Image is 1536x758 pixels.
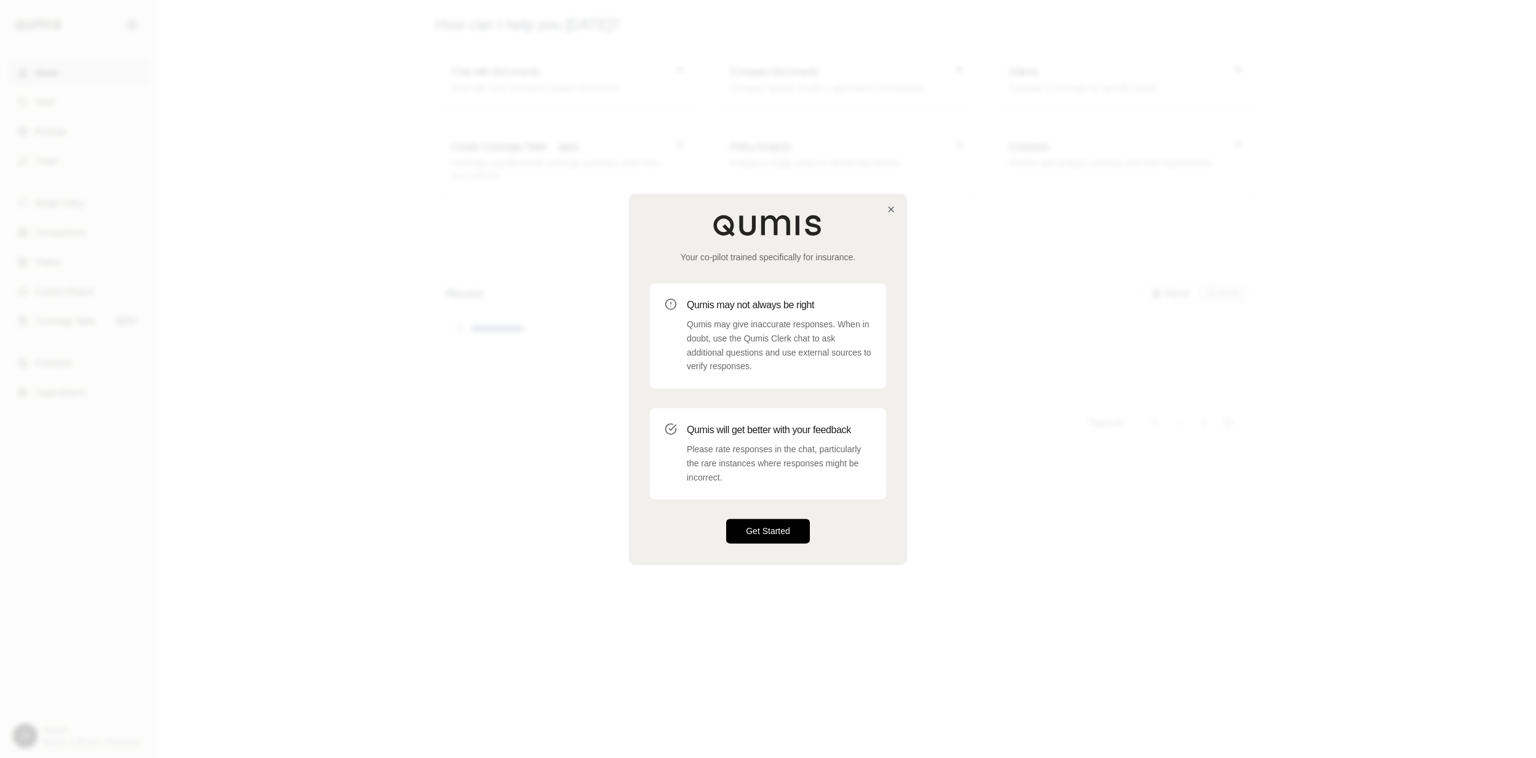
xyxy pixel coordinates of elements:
p: Your co-pilot trained specifically for insurance. [650,251,886,263]
h3: Qumis will get better with your feedback [687,423,871,437]
p: Please rate responses in the chat, particularly the rare instances where responses might be incor... [687,442,871,484]
img: Qumis Logo [713,214,823,236]
button: Get Started [726,519,810,544]
h3: Qumis may not always be right [687,298,871,313]
p: Qumis may give inaccurate responses. When in doubt, use the Qumis Clerk chat to ask additional qu... [687,317,871,373]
